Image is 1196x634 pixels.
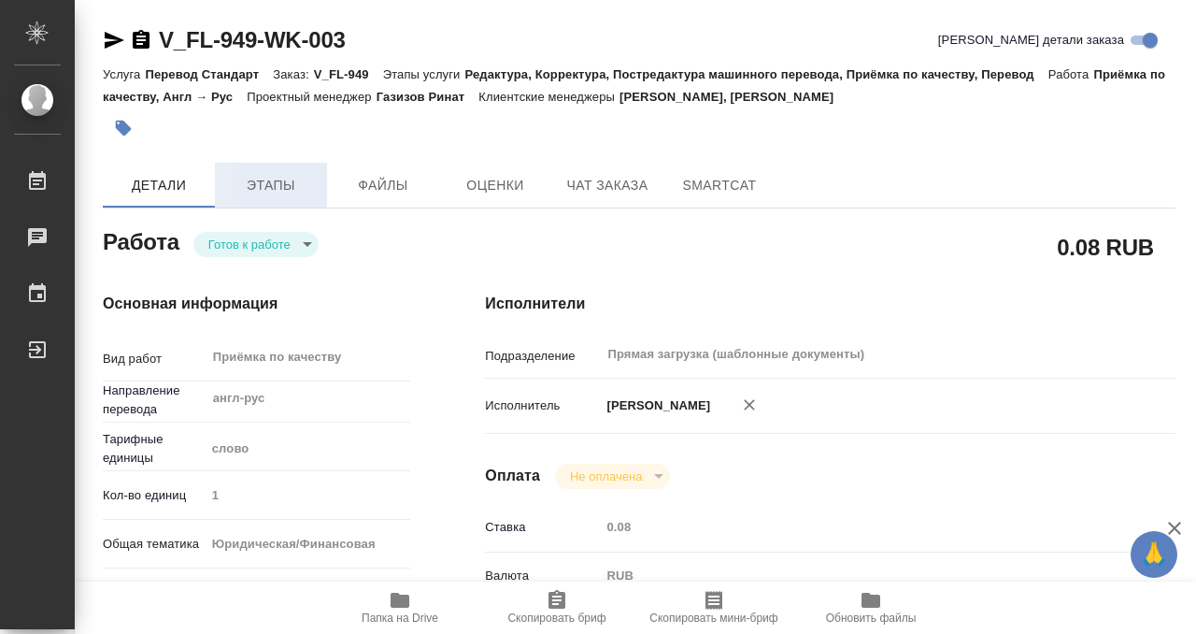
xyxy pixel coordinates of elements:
[103,350,206,368] p: Вид работ
[206,433,411,465] div: слово
[478,90,619,104] p: Клиентские менеджеры
[729,384,770,425] button: Удалить исполнителя
[600,396,710,415] p: [PERSON_NAME]
[938,31,1124,50] span: [PERSON_NAME] детали заказа
[247,90,376,104] p: Проектный менеджер
[619,90,847,104] p: [PERSON_NAME], [PERSON_NAME]
[564,468,648,484] button: Не оплачена
[1131,531,1177,578] button: 🙏
[826,612,917,625] span: Обновить файлы
[555,464,670,489] div: Готов к работе
[103,223,179,257] h2: Работа
[226,174,316,197] span: Этапы
[485,465,540,487] h4: Оплата
[206,577,411,609] div: Личные документы
[649,612,777,625] span: Скопировать мини-бриф
[485,347,600,366] p: Подразделение
[103,29,125,51] button: Скопировать ссылку для ЯМессенджера
[114,174,204,197] span: Детали
[377,90,479,104] p: Газизов Ринат
[206,482,411,509] input: Пустое поле
[103,108,144,149] button: Добавить тэг
[193,232,319,257] div: Готов к работе
[103,430,206,468] p: Тарифные единицы
[450,174,540,197] span: Оценки
[145,67,273,81] p: Перевод Стандарт
[130,29,152,51] button: Скопировать ссылку
[103,67,145,81] p: Услуга
[321,582,478,634] button: Папка на Drive
[635,582,792,634] button: Скопировать мини-бриф
[1057,231,1154,263] h2: 0.08 RUB
[103,382,206,419] p: Направление перевода
[485,567,600,585] p: Валюта
[103,486,206,505] p: Кол-во единиц
[562,174,652,197] span: Чат заказа
[1048,67,1094,81] p: Работа
[478,582,635,634] button: Скопировать бриф
[383,67,465,81] p: Этапы услуги
[203,237,296,252] button: Готов к работе
[507,612,605,625] span: Скопировать бриф
[485,396,600,415] p: Исполнитель
[600,560,1118,592] div: RUB
[675,174,764,197] span: SmartCat
[1138,535,1170,574] span: 🙏
[362,612,438,625] span: Папка на Drive
[103,293,410,315] h4: Основная информация
[485,518,600,537] p: Ставка
[159,27,346,52] a: V_FL-949-WK-003
[464,67,1047,81] p: Редактура, Корректура, Постредактура машинного перевода, Приёмка по качеству, Перевод
[792,582,949,634] button: Обновить файлы
[314,67,383,81] p: V_FL-949
[206,528,411,560] div: Юридическая/Финансовая
[338,174,428,197] span: Файлы
[103,535,206,554] p: Общая тематика
[273,67,313,81] p: Заказ:
[485,293,1175,315] h4: Исполнители
[600,513,1118,540] input: Пустое поле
